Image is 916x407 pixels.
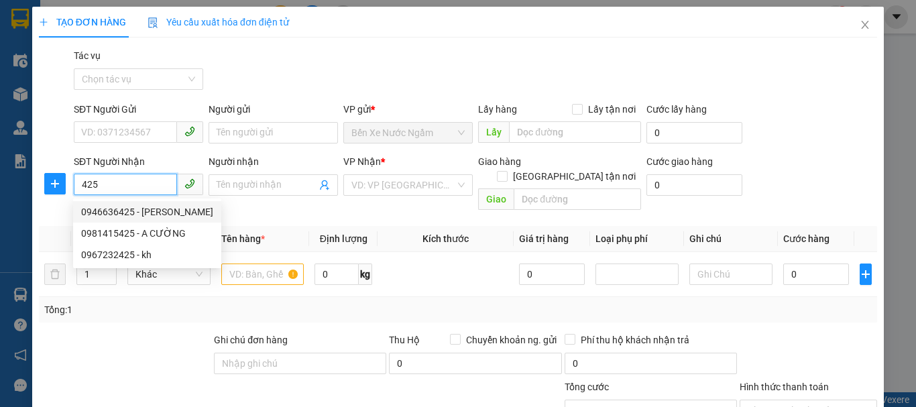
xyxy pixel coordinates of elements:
[860,269,871,280] span: plus
[73,223,221,244] div: 0981415425 - A CƯỜNG
[320,233,367,244] span: Định lượng
[45,178,65,189] span: plus
[422,233,469,244] span: Kích thước
[689,264,772,285] input: Ghi Chú
[740,382,829,392] label: Hình thức thanh toán
[359,264,372,285] span: kg
[214,353,386,374] input: Ghi chú đơn hàng
[478,104,517,115] span: Lấy hàng
[135,264,203,284] span: Khác
[73,244,221,266] div: 0967232425 - kh
[461,333,562,347] span: Chuyển khoản ng. gửi
[590,226,684,252] th: Loại phụ phí
[148,17,289,27] span: Yêu cầu xuất hóa đơn điện tử
[509,121,641,143] input: Dọc đường
[646,122,742,143] input: Cước lấy hàng
[319,180,330,190] span: user-add
[389,335,420,345] span: Thu Hộ
[860,264,872,285] button: plus
[81,205,213,219] div: 0946636425 - [PERSON_NAME]
[209,102,338,117] div: Người gửi
[73,201,221,223] div: 0946636425 - hiếu hồng
[74,154,203,169] div: SĐT Người Nhận
[74,102,203,117] div: SĐT Người Gửi
[74,50,101,61] label: Tác vụ
[184,178,195,189] span: phone
[209,154,338,169] div: Người nhận
[583,102,641,117] span: Lấy tận nơi
[148,17,158,28] img: icon
[846,7,884,44] button: Close
[81,247,213,262] div: 0967232425 - kh
[514,188,641,210] input: Dọc đường
[478,121,509,143] span: Lấy
[343,102,473,117] div: VP gửi
[860,19,870,30] span: close
[184,126,195,137] span: phone
[478,156,521,167] span: Giao hàng
[343,156,381,167] span: VP Nhận
[81,226,213,241] div: 0981415425 - A CƯỜNG
[39,17,126,27] span: TẠO ĐƠN HÀNG
[646,156,713,167] label: Cước giao hàng
[44,302,355,317] div: Tổng: 1
[39,17,48,27] span: plus
[519,264,585,285] input: 0
[783,233,829,244] span: Cước hàng
[646,174,742,196] input: Cước giao hàng
[519,233,569,244] span: Giá trị hàng
[351,123,465,143] span: Bến Xe Nước Ngầm
[221,233,265,244] span: Tên hàng
[221,264,304,285] input: VD: Bàn, Ghế
[575,333,695,347] span: Phí thu hộ khách nhận trả
[44,264,66,285] button: delete
[508,169,641,184] span: [GEOGRAPHIC_DATA] tận nơi
[478,188,514,210] span: Giao
[214,335,288,345] label: Ghi chú đơn hàng
[684,226,778,252] th: Ghi chú
[646,104,707,115] label: Cước lấy hàng
[44,173,66,194] button: plus
[565,382,609,392] span: Tổng cước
